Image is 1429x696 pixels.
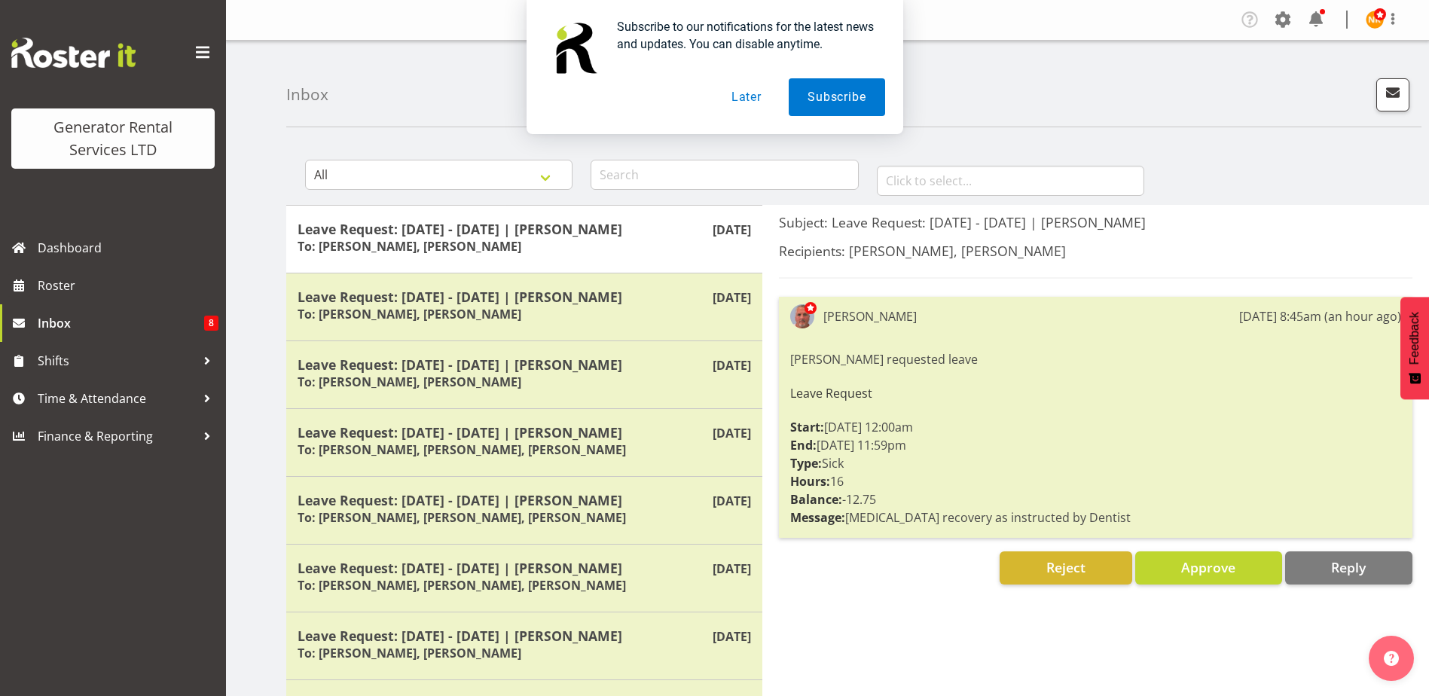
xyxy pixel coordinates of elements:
img: notification icon [545,18,605,78]
h6: Leave Request [790,386,1401,400]
h6: To: [PERSON_NAME], [PERSON_NAME], [PERSON_NAME] [298,510,626,525]
img: dave-wallaced2e02bf5a44ca49c521115b89c5c4806.png [790,304,814,328]
h6: To: [PERSON_NAME], [PERSON_NAME], [PERSON_NAME] [298,442,626,457]
p: [DATE] [713,356,751,374]
p: [DATE] [713,424,751,442]
span: Time & Attendance [38,387,196,410]
strong: Type: [790,455,822,472]
span: 8 [204,316,218,331]
h5: Leave Request: [DATE] - [DATE] | [PERSON_NAME] [298,356,751,373]
h5: Recipients: [PERSON_NAME], [PERSON_NAME] [779,243,1412,259]
button: Later [713,78,780,116]
div: [DATE] 8:45am (an hour ago) [1239,307,1401,325]
h5: Leave Request: [DATE] - [DATE] | [PERSON_NAME] [298,221,751,237]
div: Generator Rental Services LTD [26,116,200,161]
button: Feedback - Show survey [1400,297,1429,399]
button: Reject [1000,551,1131,585]
h6: To: [PERSON_NAME], [PERSON_NAME], [PERSON_NAME] [298,578,626,593]
button: Subscribe [789,78,884,116]
p: [DATE] [713,560,751,578]
p: [DATE] [713,288,751,307]
input: Click to select... [877,166,1144,196]
h6: To: [PERSON_NAME], [PERSON_NAME] [298,646,521,661]
h5: Subject: Leave Request: [DATE] - [DATE] | [PERSON_NAME] [779,214,1412,230]
span: Finance & Reporting [38,425,196,447]
img: help-xxl-2.png [1384,651,1399,666]
strong: End: [790,437,817,453]
h6: To: [PERSON_NAME], [PERSON_NAME] [298,374,521,389]
h5: Leave Request: [DATE] - [DATE] | [PERSON_NAME] [298,560,751,576]
span: Feedback [1408,312,1421,365]
button: Approve [1135,551,1282,585]
span: Reject [1046,558,1085,576]
h5: Leave Request: [DATE] - [DATE] | [PERSON_NAME] [298,627,751,644]
input: Search [591,160,858,190]
span: Dashboard [38,237,218,259]
h6: To: [PERSON_NAME], [PERSON_NAME] [298,307,521,322]
strong: Start: [790,419,824,435]
button: Reply [1285,551,1412,585]
div: [PERSON_NAME] requested leave [DATE] 12:00am [DATE] 11:59pm Sick 16 -12.75 [MEDICAL_DATA] recover... [790,346,1401,530]
p: [DATE] [713,627,751,646]
span: Shifts [38,350,196,372]
strong: Message: [790,509,845,526]
p: [DATE] [713,221,751,239]
h5: Leave Request: [DATE] - [DATE] | [PERSON_NAME] [298,288,751,305]
p: [DATE] [713,492,751,510]
div: Subscribe to our notifications for the latest news and updates. You can disable anytime. [605,18,885,53]
h6: To: [PERSON_NAME], [PERSON_NAME] [298,239,521,254]
span: Reply [1331,558,1366,576]
span: Approve [1181,558,1235,576]
div: [PERSON_NAME] [823,307,917,325]
h5: Leave Request: [DATE] - [DATE] | [PERSON_NAME] [298,492,751,508]
span: Inbox [38,312,204,334]
span: Roster [38,274,218,297]
strong: Balance: [790,491,842,508]
strong: Hours: [790,473,830,490]
h5: Leave Request: [DATE] - [DATE] | [PERSON_NAME] [298,424,751,441]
